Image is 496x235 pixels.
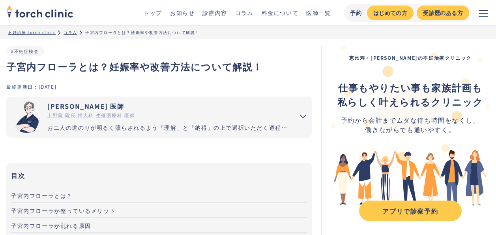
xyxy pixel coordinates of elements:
[144,9,162,17] a: トップ
[337,115,483,134] div: 予約から会計までムダな待ち時間をなくし、 働きながらでも通いやすく。
[337,95,483,108] strong: 私らしく叶えられるクリニック
[11,203,307,218] a: 子宮内フローラが整っているメリット
[170,9,195,17] a: お知らせ
[366,206,455,216] div: アプリで診察予約
[11,222,91,229] span: 子宮内フローラが乱れる原因
[235,9,254,17] a: コラム
[39,83,57,90] div: [DATE]
[85,29,200,35] div: 子宮内フローラとは？妊娠率や改善方法について解説！
[349,54,472,61] strong: 恵比寿・[PERSON_NAME]の不妊治療クリニック
[6,97,312,138] summary: 市山 卓彦 [PERSON_NAME] 医師 上野院 院長 婦人科 生殖医療科 医師 お二人の道のりが明るく照らされるよう「理解」と「納得」の上で選択いただく過程を大切にしています。エビデンスに...
[359,201,462,221] a: アプリで診察予約
[47,112,288,119] div: 上野院 院長 婦人科 生殖医療科 医師
[11,191,73,199] span: 子宮内フローラとは？
[47,123,288,132] div: お二人の道のりが明るく照らされるよう「理解」と「納得」の上で選択いただく過程を大切にしています。エビデンスに基づいた高水準の医療提供により「幸せな家族計画の実現」をお手伝いさせていただきます。
[306,9,331,17] a: 医師一覧
[417,6,469,20] a: 受診歴のある方
[373,9,407,17] div: はじめての方
[202,9,227,17] a: 診療内容
[47,101,288,111] div: [PERSON_NAME] 医師
[8,29,488,35] ul: パンくずリスト
[338,80,482,94] strong: 仕事もやりたい事も家族計画も
[350,9,362,17] div: 予約
[11,169,307,181] h3: 目次
[6,83,39,90] div: 最終更新日：
[337,80,483,109] div: ‍ ‍
[8,29,56,35] a: 不妊治療 torch clinic
[6,2,73,20] img: torch clinic
[64,29,77,35] a: コラム
[11,218,307,233] a: 子宮内フローラが乱れる原因
[262,9,299,17] a: 料金について
[367,6,414,20] a: はじめての方
[11,101,43,133] img: 市山 卓彦
[423,9,463,17] div: 受診歴のある方
[6,97,288,138] a: [PERSON_NAME] 医師 上野院 院長 婦人科 生殖医療科 医師 お二人の道のりが明るく照らされるよう「理解」と「納得」の上で選択いただく過程を大切にしています。エビデンスに基づいた高水...
[6,6,73,20] a: home
[11,188,307,203] a: 子宮内フローラとは？
[11,207,116,214] span: 子宮内フローラが整っているメリット
[11,48,39,54] a: #不妊症検査
[6,59,312,74] h1: 子宮内フローラとは？妊娠率や改善方法について解説！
